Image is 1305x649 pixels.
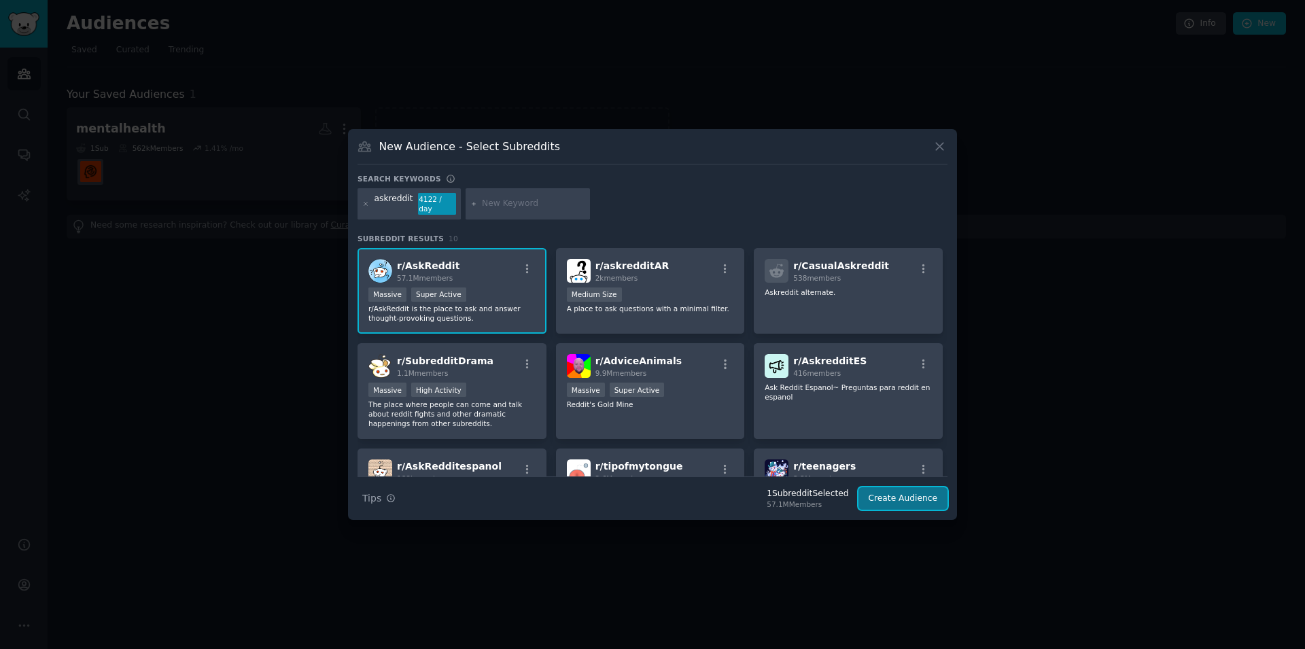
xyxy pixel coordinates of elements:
span: 2k members [595,274,638,282]
img: AskReddit [368,259,392,283]
p: Ask Reddit Espanol~ Preguntas para reddit en espanol [765,383,932,402]
button: Tips [358,487,400,510]
p: The place where people can come and talk about reddit fights and other dramatic happenings from o... [368,400,536,428]
div: Massive [567,383,605,397]
span: 538 members [793,274,841,282]
p: Reddit's Gold Mine [567,400,734,409]
div: 4122 / day [418,193,456,215]
span: r/ CasualAskreddit [793,260,889,271]
div: 57.1M Members [767,499,848,509]
p: A place to ask questions with a minimal filter. [567,304,734,313]
div: Super Active [610,383,665,397]
div: askreddit [375,193,413,215]
span: 57.1M members [397,274,453,282]
img: tipofmytongue [567,459,591,483]
h3: Search keywords [358,174,441,183]
div: Massive [368,287,406,302]
div: 1 Subreddit Selected [767,488,848,500]
img: askredditAR [567,259,591,283]
span: r/ tipofmytongue [595,461,683,472]
span: r/ AskRedditespanol [397,461,502,472]
span: 416 members [793,369,841,377]
span: r/ SubredditDrama [397,355,493,366]
span: 1.1M members [397,369,449,377]
img: AskRedditespanol [368,459,392,483]
input: New Keyword [482,198,585,210]
div: Massive [368,383,406,397]
span: Tips [362,491,381,506]
img: teenagers [765,459,788,483]
img: SubredditDrama [368,354,392,378]
h3: New Audience - Select Subreddits [379,139,560,154]
div: Super Active [411,287,466,302]
span: Subreddit Results [358,234,444,243]
span: 9.9M members [595,369,647,377]
p: Askreddit alternate. [765,287,932,297]
span: 2.6M members [595,474,647,483]
span: 3.3M members [793,474,845,483]
img: AdviceAnimals [567,354,591,378]
span: r/ teenagers [793,461,856,472]
span: r/ askredditAR [595,260,669,271]
p: r/AskReddit is the place to ask and answer thought-provoking questions. [368,304,536,323]
span: 10 [449,234,458,243]
span: r/ AdviceAnimals [595,355,682,366]
div: Medium Size [567,287,622,302]
img: AskredditES [765,354,788,378]
span: r/ AskReddit [397,260,459,271]
span: 188k members [397,474,449,483]
div: High Activity [411,383,466,397]
button: Create Audience [858,487,948,510]
span: r/ AskredditES [793,355,867,366]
